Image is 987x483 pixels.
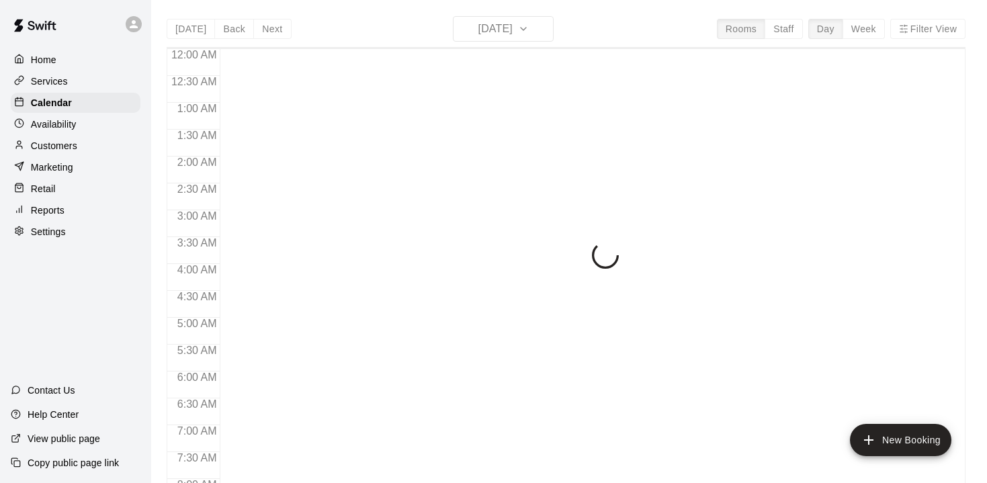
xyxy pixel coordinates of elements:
span: 6:30 AM [174,398,220,410]
a: Services [11,71,140,91]
p: Settings [31,225,66,238]
span: 2:30 AM [174,183,220,195]
p: Copy public page link [28,456,119,470]
span: 5:00 AM [174,318,220,329]
a: Customers [11,136,140,156]
p: Marketing [31,161,73,174]
span: 5:30 AM [174,345,220,356]
span: 1:00 AM [174,103,220,114]
span: 2:00 AM [174,157,220,168]
a: Calendar [11,93,140,113]
p: Availability [31,118,77,131]
span: 1:30 AM [174,130,220,141]
a: Availability [11,114,140,134]
p: Help Center [28,408,79,421]
a: Retail [11,179,140,199]
span: 12:30 AM [168,76,220,87]
span: 6:00 AM [174,371,220,383]
span: 12:00 AM [168,49,220,60]
p: Reports [31,204,65,217]
span: 7:30 AM [174,452,220,464]
span: 3:30 AM [174,237,220,249]
a: Settings [11,222,140,242]
p: View public page [28,432,100,445]
span: 4:00 AM [174,264,220,275]
p: Contact Us [28,384,75,397]
span: 4:30 AM [174,291,220,302]
p: Calendar [31,96,72,109]
p: Customers [31,139,77,152]
span: 3:00 AM [174,210,220,222]
p: Retail [31,182,56,195]
p: Services [31,75,68,88]
button: add [850,424,951,456]
a: Marketing [11,157,140,177]
p: Home [31,53,56,67]
a: Home [11,50,140,70]
span: 7:00 AM [174,425,220,437]
a: Reports [11,200,140,220]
